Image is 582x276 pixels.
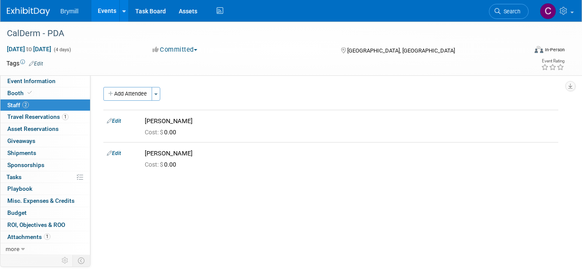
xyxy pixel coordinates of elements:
[149,45,201,54] button: Committed
[0,219,90,231] a: ROI, Objectives & ROO
[25,46,33,53] span: to
[0,111,90,123] a: Travel Reservations1
[145,117,555,125] div: [PERSON_NAME]
[0,243,90,255] a: more
[6,59,43,68] td: Tags
[145,129,180,136] span: 0.00
[107,150,121,156] a: Edit
[0,135,90,147] a: Giveaways
[58,255,73,266] td: Personalize Event Tab Strip
[7,221,65,228] span: ROI, Objectives & ROO
[28,90,32,95] i: Booth reservation complete
[60,8,78,15] span: Brymill
[145,149,555,158] div: [PERSON_NAME]
[489,4,529,19] a: Search
[7,197,75,204] span: Misc. Expenses & Credits
[0,159,90,171] a: Sponsorships
[4,26,517,41] div: CalDerm - PDA
[6,245,19,252] span: more
[7,125,59,132] span: Asset Reservations
[0,87,90,99] a: Booth
[145,161,180,168] span: 0.00
[0,207,90,219] a: Budget
[145,129,164,136] span: Cost: $
[7,233,50,240] span: Attachments
[103,87,152,101] button: Add Attendee
[545,47,565,53] div: In-Person
[7,137,35,144] span: Giveaways
[53,47,71,53] span: (4 days)
[0,147,90,159] a: Shipments
[7,78,56,84] span: Event Information
[107,118,121,124] a: Edit
[0,75,90,87] a: Event Information
[145,161,164,168] span: Cost: $
[0,183,90,195] a: Playbook
[540,3,556,19] img: Cindy O
[7,149,36,156] span: Shipments
[29,61,43,67] a: Edit
[73,255,90,266] td: Toggle Event Tabs
[0,99,90,111] a: Staff2
[44,233,50,240] span: 1
[62,114,68,120] span: 1
[7,185,32,192] span: Playbook
[7,7,50,16] img: ExhibitDay
[22,102,29,108] span: 2
[347,47,455,54] span: [GEOGRAPHIC_DATA], [GEOGRAPHIC_DATA]
[7,161,44,168] span: Sponsorships
[0,195,90,207] a: Misc. Expenses & Credits
[6,45,52,53] span: [DATE] [DATE]
[0,231,90,243] a: Attachments1
[501,8,520,15] span: Search
[7,102,29,109] span: Staff
[535,46,543,53] img: Format-Inperson.png
[482,45,565,58] div: Event Format
[0,171,90,183] a: Tasks
[541,59,564,63] div: Event Rating
[7,113,68,120] span: Travel Reservations
[6,174,22,180] span: Tasks
[0,123,90,135] a: Asset Reservations
[7,209,27,216] span: Budget
[7,90,34,96] span: Booth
